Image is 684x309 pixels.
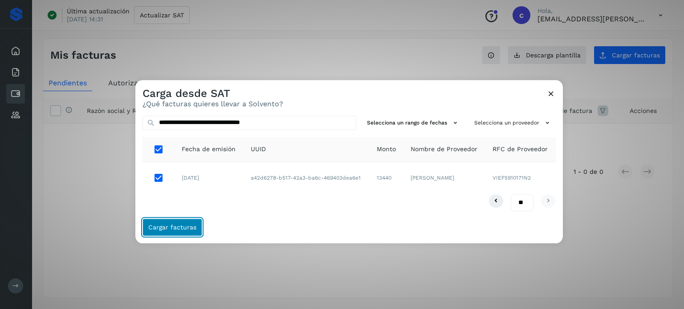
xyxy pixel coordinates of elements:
[493,145,548,154] span: RFC de Proveedor
[244,162,370,194] td: a42d6278-b517-42a3-ba6c-469403dea6e1
[175,162,244,194] td: [DATE]
[142,218,202,236] button: Cargar facturas
[411,145,477,154] span: Nombre de Proveedor
[148,224,196,230] span: Cargar facturas
[251,145,266,154] span: UUID
[370,162,403,194] td: 13440
[377,145,396,154] span: Monto
[485,162,556,194] td: VIEF5910171N2
[142,100,283,108] p: ¿Qué facturas quieres llevar a Solvento?
[471,116,556,130] button: Selecciona un proveedor
[182,145,236,154] span: Fecha de emisión
[142,87,283,100] h3: Carga desde SAT
[403,162,485,194] td: [PERSON_NAME]
[363,116,464,130] button: Selecciona un rango de fechas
